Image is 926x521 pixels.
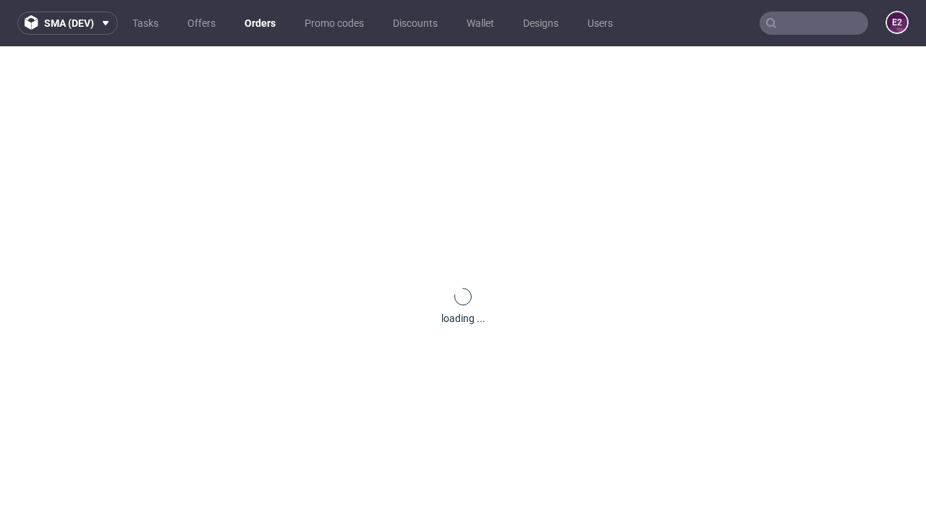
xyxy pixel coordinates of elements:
[458,12,503,35] a: Wallet
[124,12,167,35] a: Tasks
[296,12,373,35] a: Promo codes
[179,12,224,35] a: Offers
[579,12,621,35] a: Users
[44,18,94,28] span: sma (dev)
[514,12,567,35] a: Designs
[384,12,446,35] a: Discounts
[887,12,907,33] figcaption: e2
[441,311,485,326] div: loading ...
[236,12,284,35] a: Orders
[17,12,118,35] button: sma (dev)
